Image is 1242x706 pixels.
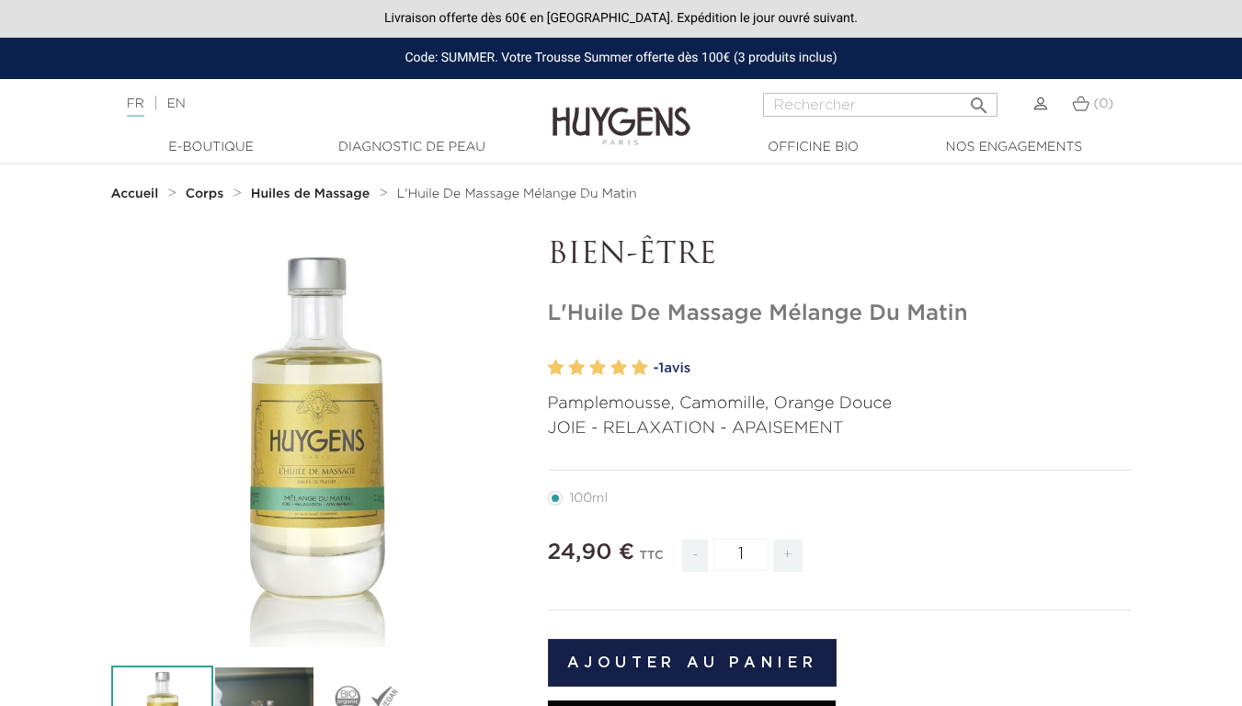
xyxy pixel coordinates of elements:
a: FR [127,97,144,117]
input: Quantité [713,539,769,571]
span: 24,90 € [548,541,635,564]
label: 4 [610,355,627,381]
a: Accueil [111,187,163,201]
span: 1 [658,361,664,375]
strong: Corps [186,188,224,200]
button: Ajouter au panier [548,639,837,687]
label: 1 [548,355,564,381]
div: | [118,93,504,115]
a: E-Boutique [120,138,303,157]
p: Pamplemousse, Camomille, Orange Douce [548,392,1132,416]
span: - [682,540,708,572]
strong: Accueil [111,188,159,200]
label: 100ml [548,491,630,506]
span: L'Huile De Massage Mélange Du Matin [397,188,637,200]
h1: L'Huile De Massage Mélange Du Matin [548,301,1132,327]
a: Nos engagements [922,138,1106,157]
strong: Huiles de Massage [251,188,370,200]
a: -1avis [654,355,1132,382]
i:  [968,89,990,111]
a: Huiles de Massage [251,187,374,201]
a: L'Huile De Massage Mélange Du Matin [397,187,637,201]
label: 5 [632,355,648,381]
p: JOIE - RELAXATION - APAISEMENT [548,416,1132,441]
label: 3 [589,355,606,381]
div: TTC [640,536,664,586]
input: Rechercher [763,93,997,117]
p: BIEN-ÊTRE [548,238,1132,273]
img: Huygens [553,77,690,148]
label: 2 [568,355,585,381]
span: (0) [1093,97,1113,110]
button:  [963,87,996,112]
a: EN [166,97,185,110]
a: Officine Bio [722,138,906,157]
a: Corps [186,187,228,201]
span: + [773,540,803,572]
a: Diagnostic de peau [320,138,504,157]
